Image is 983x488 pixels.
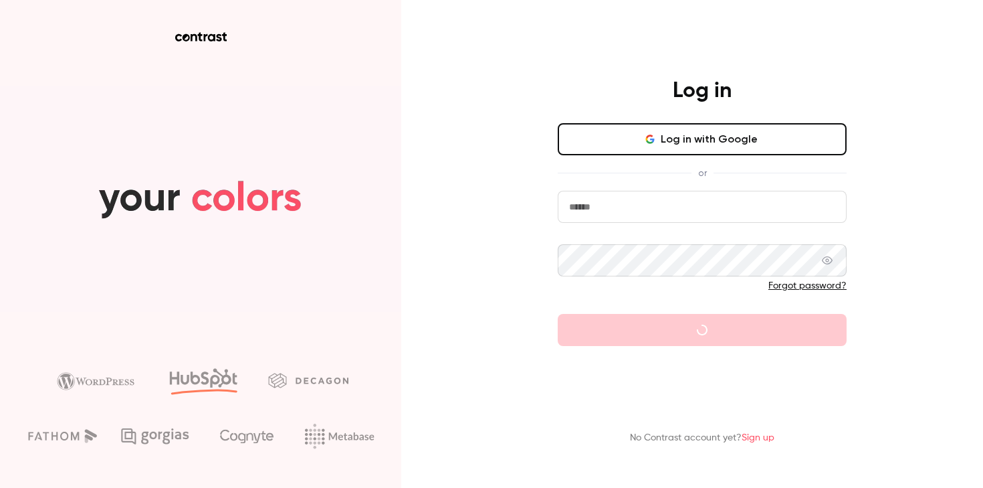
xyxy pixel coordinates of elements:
[558,123,847,155] button: Log in with Google
[268,373,348,388] img: decagon
[630,431,774,445] p: No Contrast account yet?
[673,78,732,104] h4: Log in
[742,433,774,442] a: Sign up
[691,166,714,180] span: or
[768,281,847,291] a: Forgot password?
